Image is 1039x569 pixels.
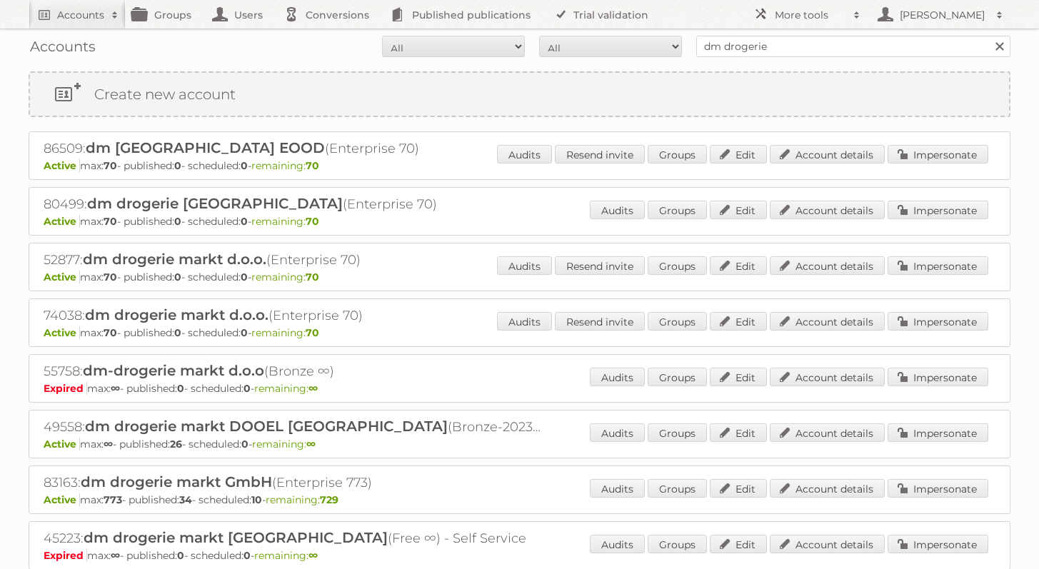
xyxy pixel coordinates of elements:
[111,382,120,395] strong: ∞
[44,418,543,436] h2: 49558: (Bronze-2023 ∞)
[888,145,988,163] a: Impersonate
[44,326,995,339] p: max: - published: - scheduled: -
[44,271,80,283] span: Active
[104,215,117,228] strong: 70
[770,535,885,553] a: Account details
[497,145,552,163] a: Audits
[241,326,248,339] strong: 0
[44,549,995,562] p: max: - published: - scheduled: -
[241,438,249,450] strong: 0
[254,382,318,395] span: remaining:
[241,159,248,172] strong: 0
[252,438,316,450] span: remaining:
[44,438,995,450] p: max: - published: - scheduled: -
[44,382,995,395] p: max: - published: - scheduled: -
[648,479,707,498] a: Groups
[770,201,885,219] a: Account details
[57,8,104,22] h2: Accounts
[888,256,988,275] a: Impersonate
[710,145,767,163] a: Edit
[244,549,251,562] strong: 0
[44,159,995,172] p: max: - published: - scheduled: -
[44,362,543,381] h2: 55758: (Bronze ∞)
[648,423,707,442] a: Groups
[888,535,988,553] a: Impersonate
[85,306,268,323] span: dm drogerie markt d.o.o.
[555,256,645,275] a: Resend invite
[648,256,707,275] a: Groups
[251,326,319,339] span: remaining:
[770,256,885,275] a: Account details
[44,326,80,339] span: Active
[308,549,318,562] strong: ∞
[44,493,80,506] span: Active
[83,362,264,379] span: dm-drogerie markt d.o.o
[648,368,707,386] a: Groups
[86,139,325,156] span: dm [GEOGRAPHIC_DATA] EOOD
[251,215,319,228] span: remaining:
[179,493,192,506] strong: 34
[174,159,181,172] strong: 0
[555,312,645,331] a: Resend invite
[266,493,338,506] span: remaining:
[590,368,645,386] a: Audits
[174,215,181,228] strong: 0
[590,535,645,553] a: Audits
[254,549,318,562] span: remaining:
[497,256,552,275] a: Audits
[648,201,707,219] a: Groups
[174,326,181,339] strong: 0
[896,8,989,22] h2: [PERSON_NAME]
[177,382,184,395] strong: 0
[306,271,319,283] strong: 70
[30,73,1009,116] a: Create new account
[251,159,319,172] span: remaining:
[888,201,988,219] a: Impersonate
[44,251,543,269] h2: 52877: (Enterprise 70)
[44,549,87,562] span: Expired
[44,438,80,450] span: Active
[555,145,645,163] a: Resend invite
[770,479,885,498] a: Account details
[44,215,995,228] p: max: - published: - scheduled: -
[44,493,995,506] p: max: - published: - scheduled: -
[775,8,846,22] h2: More tools
[241,215,248,228] strong: 0
[710,312,767,331] a: Edit
[170,438,182,450] strong: 26
[251,271,319,283] span: remaining:
[81,473,272,490] span: dm drogerie markt GmbH
[104,438,113,450] strong: ∞
[306,159,319,172] strong: 70
[710,368,767,386] a: Edit
[241,271,248,283] strong: 0
[44,195,543,213] h2: 80499: (Enterprise 70)
[888,368,988,386] a: Impersonate
[44,306,543,325] h2: 74038: (Enterprise 70)
[497,312,552,331] a: Audits
[770,368,885,386] a: Account details
[648,145,707,163] a: Groups
[244,382,251,395] strong: 0
[306,438,316,450] strong: ∞
[83,251,266,268] span: dm drogerie markt d.o.o.
[888,423,988,442] a: Impersonate
[251,493,262,506] strong: 10
[770,423,885,442] a: Account details
[590,479,645,498] a: Audits
[648,312,707,331] a: Groups
[104,493,122,506] strong: 773
[306,215,319,228] strong: 70
[44,159,80,172] span: Active
[770,312,885,331] a: Account details
[104,159,117,172] strong: 70
[590,423,645,442] a: Audits
[710,535,767,553] a: Edit
[44,215,80,228] span: Active
[44,382,87,395] span: Expired
[770,145,885,163] a: Account details
[87,195,343,212] span: dm drogerie [GEOGRAPHIC_DATA]
[710,479,767,498] a: Edit
[320,493,338,506] strong: 729
[111,549,120,562] strong: ∞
